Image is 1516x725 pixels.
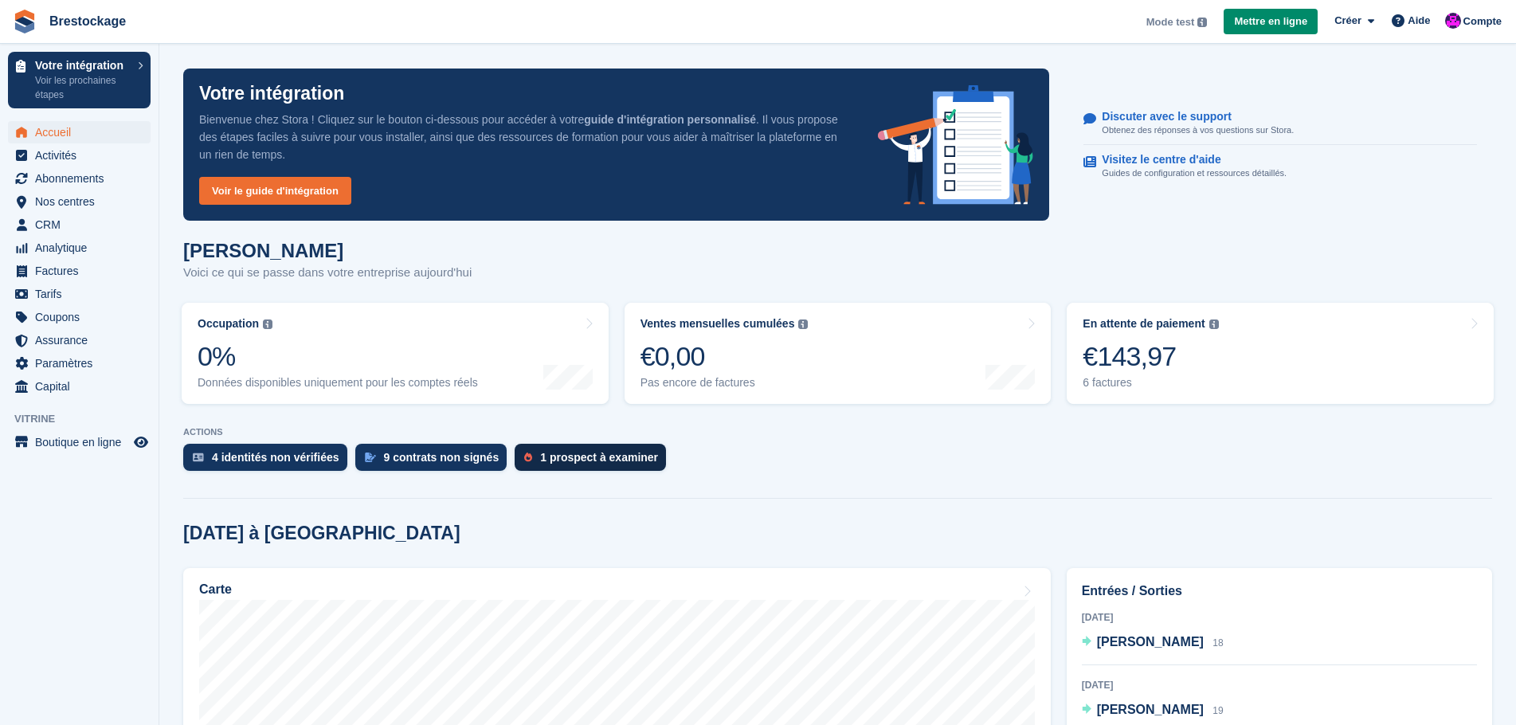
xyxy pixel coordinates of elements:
[14,411,159,427] span: Vitrine
[640,376,809,390] div: Pas encore de factures
[1408,13,1430,29] span: Aide
[1067,303,1494,404] a: En attente de paiement €143,97 6 factures
[8,329,151,351] a: menu
[183,240,472,261] h1: [PERSON_NAME]
[193,453,204,462] img: verify_identity-adf6edd0f0f0b5bbfe63781bf79b02c33cf7c696d77639b501bdc392416b5a36.svg
[35,329,131,351] span: Assurance
[1102,167,1287,180] p: Guides de configuration et ressources détaillés.
[798,319,808,329] img: icon-info-grey-7440780725fd019a000dd9b08b2336e03edf1995a4989e88bcd33f0948082b44.svg
[35,375,131,398] span: Capital
[35,60,130,71] p: Votre intégration
[199,177,351,205] a: Voir le guide d'intégration
[1083,340,1218,373] div: €143,97
[8,237,151,259] a: menu
[384,451,499,464] div: 9 contrats non signés
[1097,635,1204,649] span: [PERSON_NAME]
[35,144,131,167] span: Activités
[8,52,151,108] a: Votre intégration Voir les prochaines étapes
[199,111,852,163] p: Bienvenue chez Stora ! Cliquez sur le bouton ci-dessous pour accéder à votre . Il vous propose de...
[183,264,472,282] p: Voici ce qui se passe dans votre entreprise aujourd'hui
[35,167,131,190] span: Abonnements
[35,214,131,236] span: CRM
[8,214,151,236] a: menu
[1234,14,1307,29] span: Mettre en ligne
[625,303,1052,404] a: Ventes mensuelles cumulées €0,00 Pas encore de factures
[1082,633,1224,653] a: [PERSON_NAME] 18
[1082,582,1477,601] h2: Entrées / Sorties
[1197,18,1207,27] img: icon-info-grey-7440780725fd019a000dd9b08b2336e03edf1995a4989e88bcd33f0948082b44.svg
[35,260,131,282] span: Factures
[198,340,478,373] div: 0%
[183,427,1492,437] p: ACTIONS
[1083,376,1218,390] div: 6 factures
[35,121,131,143] span: Accueil
[8,121,151,143] a: menu
[35,283,131,305] span: Tarifs
[35,190,131,213] span: Nos centres
[35,431,131,453] span: Boutique en ligne
[878,85,1034,205] img: onboarding-info-6c161a55d2c0e0a8cae90662b2fe09162a5109e8cc188191df67fb4f79e88e88.svg
[1212,705,1223,716] span: 19
[1082,700,1224,721] a: [PERSON_NAME] 19
[1082,678,1477,692] div: [DATE]
[640,340,809,373] div: €0,00
[198,317,259,331] div: Occupation
[182,303,609,404] a: Occupation 0% Données disponibles uniquement pour les comptes réels
[1102,110,1281,123] p: Discuter avec le support
[35,306,131,328] span: Coupons
[43,8,132,34] a: Brestockage
[1102,153,1274,167] p: Visitez le centre d'aide
[13,10,37,33] img: stora-icon-8386f47178a22dfd0bd8f6a31ec36ba5ce8667c1dd55bd0f319d3a0aa187defe.svg
[1083,145,1477,188] a: Visitez le centre d'aide Guides de configuration et ressources détaillés.
[1083,317,1205,331] div: En attente de paiement
[524,453,532,462] img: prospect-51fa495bee0391a8d652442698ab0144808aea92771e9ea1ae160a38d050c398.svg
[1102,123,1294,137] p: Obtenez des réponses à vos questions sur Stora.
[1334,13,1361,29] span: Créer
[1082,610,1477,625] div: [DATE]
[35,237,131,259] span: Analytique
[8,144,151,167] a: menu
[8,260,151,282] a: menu
[35,73,130,102] p: Voir les prochaines étapes
[35,352,131,374] span: Paramètres
[640,317,795,331] div: Ventes mensuelles cumulées
[1097,703,1204,716] span: [PERSON_NAME]
[540,451,658,464] div: 1 prospect à examiner
[199,84,344,103] p: Votre intégration
[8,167,151,190] a: menu
[1209,319,1219,329] img: icon-info-grey-7440780725fd019a000dd9b08b2336e03edf1995a4989e88bcd33f0948082b44.svg
[365,453,376,462] img: contract_signature_icon-13c848040528278c33f63329250d36e43548de30e8caae1d1a13099fd9432cc5.svg
[515,444,674,479] a: 1 prospect à examiner
[131,433,151,452] a: Boutique d'aperçu
[183,444,355,479] a: 4 identités non vérifiées
[1445,13,1461,29] img: Eric Guillou
[8,306,151,328] a: menu
[183,523,460,544] h2: [DATE] à [GEOGRAPHIC_DATA]
[1212,637,1223,649] span: 18
[8,190,151,213] a: menu
[8,352,151,374] a: menu
[198,376,478,390] div: Données disponibles uniquement pour les comptes réels
[8,283,151,305] a: menu
[8,431,151,453] a: menu
[199,582,232,597] h2: Carte
[355,444,515,479] a: 9 contrats non signés
[263,319,272,329] img: icon-info-grey-7440780725fd019a000dd9b08b2336e03edf1995a4989e88bcd33f0948082b44.svg
[1463,14,1502,29] span: Compte
[8,375,151,398] a: menu
[212,451,339,464] div: 4 identités non vérifiées
[1146,14,1195,30] span: Mode test
[1083,102,1477,146] a: Discuter avec le support Obtenez des réponses à vos questions sur Stora.
[1224,9,1318,35] a: Mettre en ligne
[584,113,756,126] strong: guide d'intégration personnalisé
